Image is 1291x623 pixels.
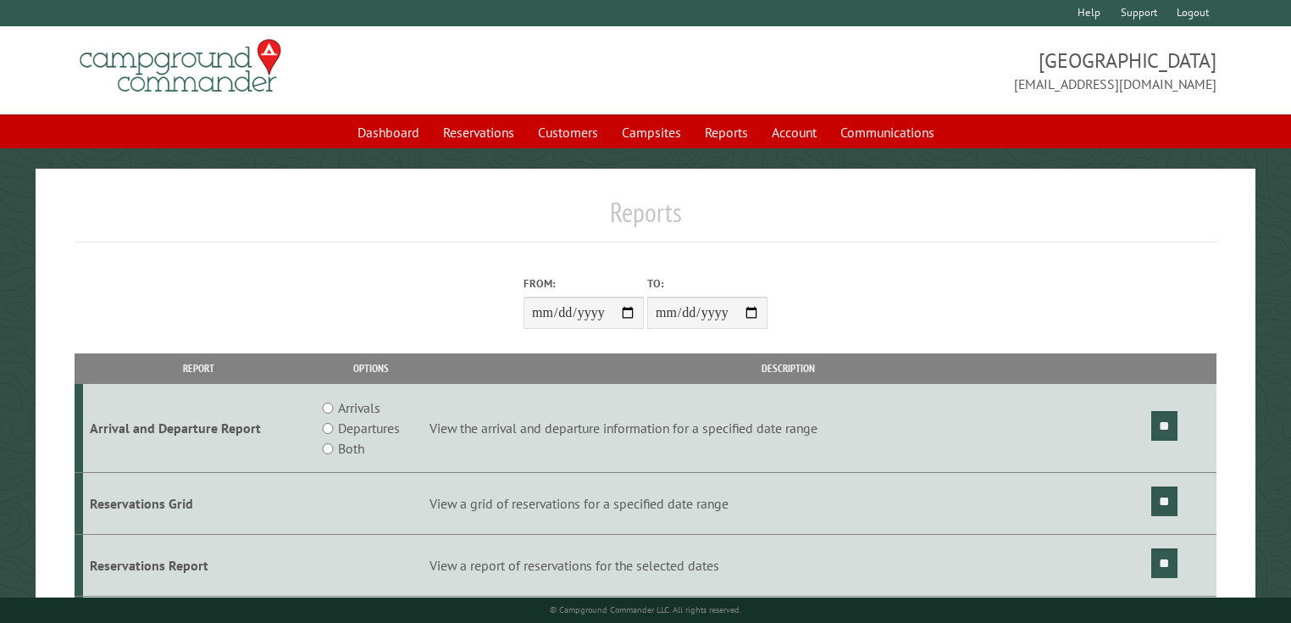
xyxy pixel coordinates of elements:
a: Customers [528,116,608,148]
a: Account [762,116,827,148]
span: [GEOGRAPHIC_DATA] [EMAIL_ADDRESS][DOMAIN_NAME] [645,47,1216,94]
td: Reservations Grid [83,473,315,535]
th: Description [427,353,1149,383]
td: Arrival and Departure Report [83,384,315,473]
a: Reservations [433,116,524,148]
th: Report [83,353,315,383]
td: View a report of reservations for the selected dates [427,534,1149,596]
a: Communications [830,116,945,148]
label: From: [524,275,644,292]
td: View the arrival and departure information for a specified date range [427,384,1149,473]
label: Both [338,438,364,459]
label: Arrivals [338,398,380,418]
label: To: [647,275,767,292]
img: Campground Commander [75,33,286,99]
a: Dashboard [347,116,429,148]
a: Reports [695,116,758,148]
td: View a grid of reservations for a specified date range [427,473,1149,535]
small: © Campground Commander LLC. All rights reserved. [550,604,741,615]
td: Reservations Report [83,534,315,596]
label: Departures [338,418,400,438]
a: Campsites [612,116,691,148]
h1: Reports [75,196,1217,242]
th: Options [315,353,428,383]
